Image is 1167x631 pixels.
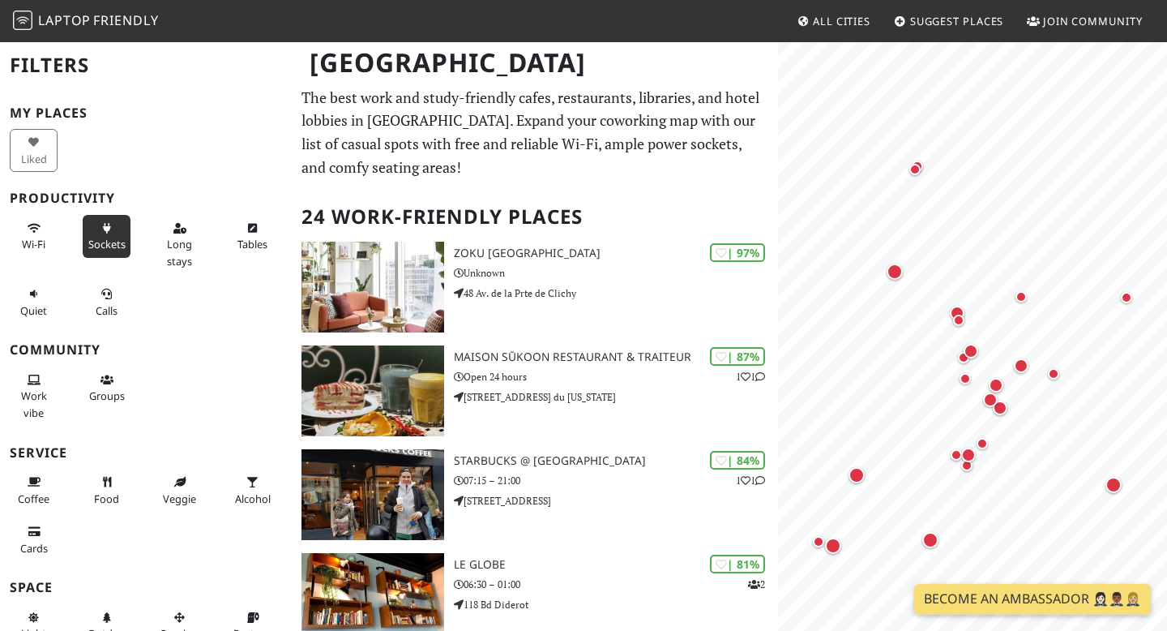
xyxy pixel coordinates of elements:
h3: Space [10,580,282,595]
button: Wi-Fi [10,215,58,258]
h3: Starbucks @ [GEOGRAPHIC_DATA] [454,454,778,468]
a: Zoku Paris | 97% Zoku [GEOGRAPHIC_DATA] Unknown 48 Av. de la Prte de Clichy [292,242,778,333]
button: Work vibe [10,367,58,426]
p: 1 1 [736,369,765,384]
p: The best work and study-friendly cafes, restaurants, libraries, and hotel lobbies in [GEOGRAPHIC_... [301,86,768,179]
div: Map marker [1011,355,1032,376]
div: Map marker [1117,288,1136,307]
a: All Cities [790,6,877,36]
div: Map marker [985,375,1007,396]
p: Open 24 hours [454,369,778,384]
button: Long stays [156,215,203,274]
div: | 97% [710,243,765,262]
button: Groups [83,367,130,410]
span: Long stays [167,237,192,268]
div: Map marker [883,260,906,283]
div: Map marker [822,534,844,557]
button: Veggie [156,469,203,512]
span: People working [21,388,47,419]
div: Map marker [990,397,1011,419]
div: Map marker [905,160,925,179]
span: Group tables [89,388,125,403]
p: [STREET_ADDRESS] du [US_STATE] [454,389,778,405]
h3: My Places [10,105,282,121]
div: Map marker [845,464,868,487]
h1: [GEOGRAPHIC_DATA] [297,41,775,85]
div: Map marker [960,341,981,362]
span: Work-friendly tables [237,237,267,251]
button: Alcohol [229,469,276,512]
span: Laptop [38,11,91,29]
div: Map marker [954,348,973,367]
span: Quiet [20,303,47,318]
p: [STREET_ADDRESS] [454,493,778,509]
span: Stable Wi-Fi [22,237,45,251]
div: | 87% [710,347,765,366]
p: 07:15 – 21:00 [454,473,778,488]
button: Food [83,469,130,512]
span: Friendly [93,11,158,29]
span: Alcohol [235,491,271,506]
button: Sockets [83,215,130,258]
span: Coffee [18,491,49,506]
div: Map marker [955,369,975,388]
h2: 24 Work-Friendly Places [301,192,768,242]
div: Map marker [972,434,992,453]
p: 06:30 – 01:00 [454,577,778,592]
img: Starbucks @ Avenue de la Motte-Picquet [301,449,444,540]
div: | 81% [710,555,765,573]
span: Credit cards [20,541,48,556]
div: | 84% [710,451,765,470]
h2: Filters [10,41,282,90]
h3: Productivity [10,191,282,206]
div: Map marker [1102,474,1125,496]
span: All Cities [813,14,870,28]
a: Starbucks @ Avenue de la Motte-Picquet | 84% 11 Starbucks @ [GEOGRAPHIC_DATA] 07:15 – 21:00 [STRE... [292,449,778,540]
p: 1 1 [736,473,765,488]
a: LaptopFriendly LaptopFriendly [13,7,159,36]
p: 48 Av. de la Prte de Clichy [454,285,778,301]
button: Tables [229,215,276,258]
a: Suggest Places [887,6,1011,36]
div: Map marker [947,303,968,324]
a: Maison Sūkoon Restaurant & Traiteur | 87% 11 Maison Sūkoon Restaurant & Traiteur Open 24 hours [S... [292,346,778,436]
span: Power sockets [88,237,126,251]
button: Cards [10,518,58,561]
h3: Service [10,445,282,461]
div: Map marker [980,389,1001,410]
img: Zoku Paris [301,242,444,333]
h3: Le Globe [454,558,778,572]
img: Maison Sūkoon Restaurant & Traiteur [301,346,444,436]
div: Map marker [1044,364,1063,384]
p: Unknown [454,265,778,281]
div: Map marker [958,444,979,466]
img: LaptopFriendly [13,11,32,30]
span: Video/audio calls [96,303,118,318]
button: Quiet [10,281,58,324]
p: 118 Bd Diderot [454,597,778,612]
a: Join Community [1020,6,1149,36]
span: Food [94,491,119,506]
div: Map marker [949,311,968,330]
h3: Zoku [GEOGRAPHIC_DATA] [454,247,778,260]
span: Join Community [1043,14,1143,28]
button: Calls [83,281,130,324]
h3: Community [10,342,282,358]
span: Suggest Places [910,14,1004,28]
div: Map marker [947,445,966,465]
h3: Maison Sūkoon Restaurant & Traiteur [454,350,778,364]
div: Map marker [809,532,828,552]
div: Map marker [908,157,927,176]
div: Map marker [957,456,977,475]
button: Coffee [10,469,58,512]
span: Veggie [163,491,196,506]
p: 2 [748,577,765,592]
div: Map marker [1011,287,1031,307]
